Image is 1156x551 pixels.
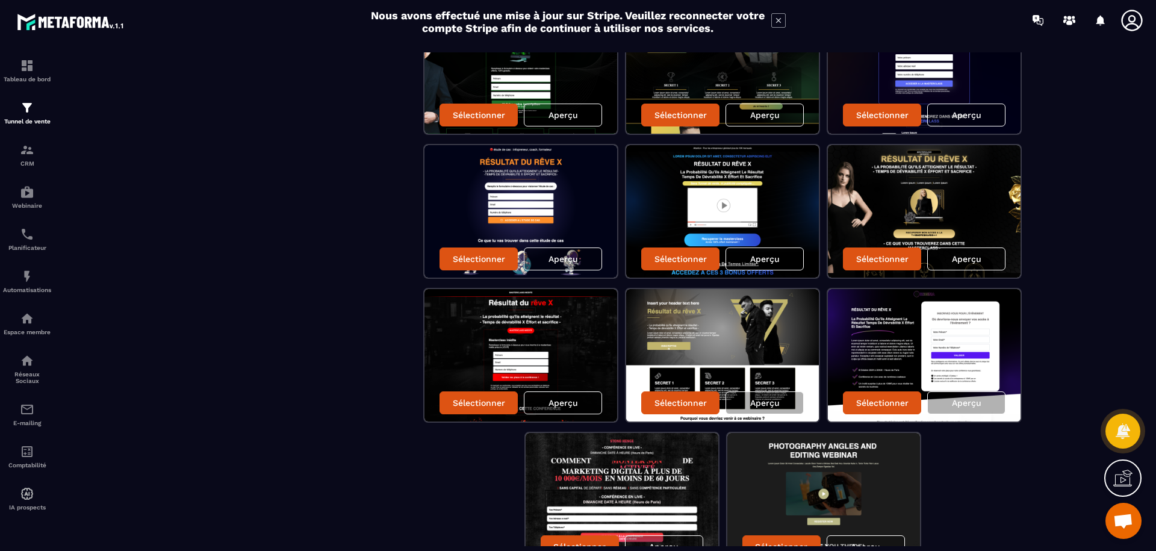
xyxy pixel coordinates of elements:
img: image [626,289,819,422]
img: automations [20,269,34,284]
p: Aperçu [750,110,780,120]
p: Sélectionner [654,110,707,120]
a: formationformationTableau de bord [3,49,51,92]
p: Aperçu [952,254,981,264]
a: formationformationTunnel de vente [3,92,51,134]
img: image [424,145,617,278]
img: automations [20,487,34,501]
a: automationsautomationsEspace membre [3,302,51,344]
a: automationsautomationsWebinaire [3,176,51,218]
p: Webinaire [3,202,51,209]
p: Aperçu [750,398,780,408]
p: Sélectionner [453,398,505,408]
p: Sélectionner [856,254,909,264]
p: Sélectionner [856,110,909,120]
p: Aperçu [548,110,578,120]
a: social-networksocial-networkRéseaux Sociaux [3,344,51,393]
p: Comptabilité [3,462,51,469]
img: formation [20,58,34,73]
a: schedulerschedulerPlanificateur [3,218,51,260]
p: Sélectionner [856,398,909,408]
p: Tableau de bord [3,76,51,82]
img: logo [17,11,125,33]
p: Aperçu [548,398,578,408]
img: formation [20,101,34,115]
p: Sélectionner [654,398,707,408]
img: image [626,145,819,278]
p: Tunnel de vente [3,118,51,125]
img: accountant [20,444,34,459]
img: image [626,1,819,134]
img: automations [20,185,34,199]
img: social-network [20,353,34,368]
img: email [20,402,34,417]
p: Sélectionner [654,254,707,264]
a: accountantaccountantComptabilité [3,435,51,478]
p: CRM [3,160,51,167]
h2: Nous avons effectué une mise à jour sur Stripe. Veuillez reconnecter votre compte Stripe afin de ... [370,9,765,34]
img: image [424,1,617,134]
img: formation [20,143,34,157]
img: image [828,1,1021,134]
p: Planificateur [3,244,51,251]
p: Automatisations [3,287,51,293]
p: Réseaux Sociaux [3,371,51,384]
a: Ouvrir le chat [1105,503,1142,539]
img: image [828,289,1021,422]
p: Aperçu [952,398,981,408]
img: image [424,289,617,422]
p: Aperçu [548,254,578,264]
img: scheduler [20,227,34,241]
img: image [828,145,1021,278]
p: Sélectionner [453,110,505,120]
a: emailemailE-mailing [3,393,51,435]
p: Sélectionner [453,254,505,264]
a: automationsautomationsAutomatisations [3,260,51,302]
p: Aperçu [952,110,981,120]
a: formationformationCRM [3,134,51,176]
p: Espace membre [3,329,51,335]
img: automations [20,311,34,326]
p: IA prospects [3,504,51,511]
p: E-mailing [3,420,51,426]
p: Aperçu [750,254,780,264]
